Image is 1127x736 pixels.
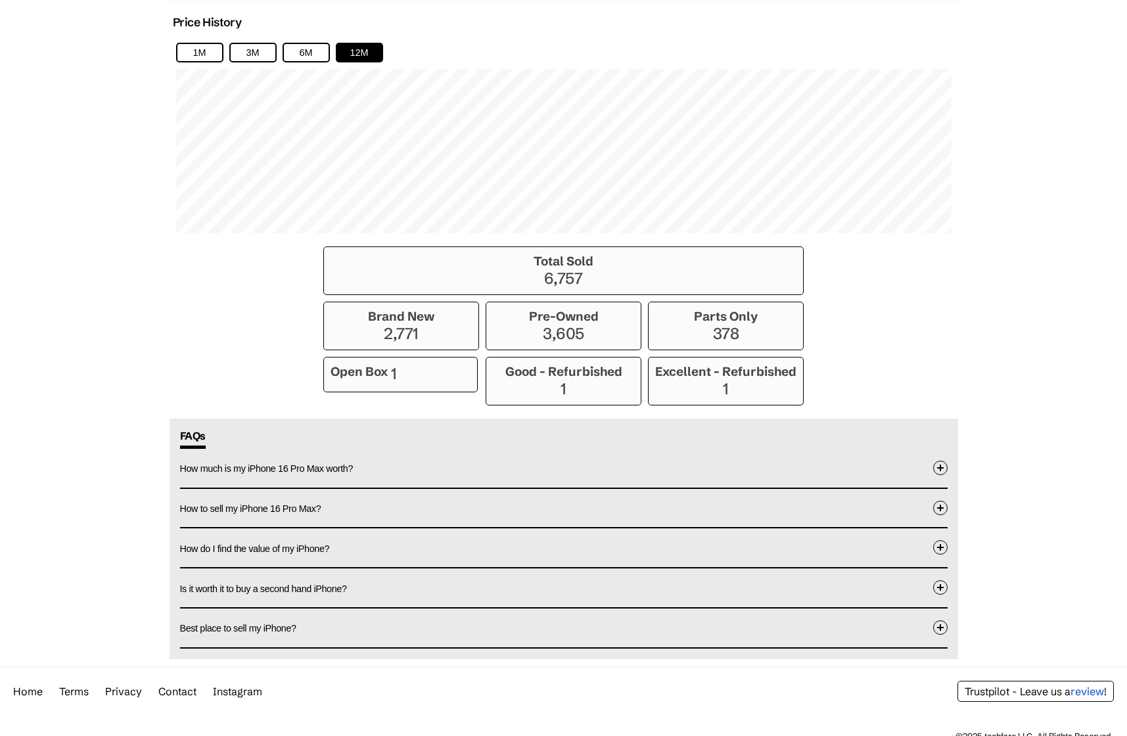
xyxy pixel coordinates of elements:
span: review [1070,685,1104,698]
button: Best place to sell my iPhone? [180,609,948,647]
button: Is it worth it to buy a second hand iPhone? [180,568,948,607]
p: 2,771 [331,324,472,343]
span: How to sell my iPhone 16 Pro Max? [180,503,321,514]
h3: Pre-Owned [493,309,634,324]
span: Is it worth it to buy a second hand iPhone? [180,584,347,594]
a: Home [13,685,43,698]
span: How do I find the value of my iPhone? [180,543,330,554]
button: How much is my iPhone 16 Pro Max worth? [180,449,948,488]
button: 6M [283,43,330,62]
button: How to sell my iPhone 16 Pro Max? [180,489,948,528]
button: How do I find the value of my iPhone? [180,528,948,567]
p: 1 [391,364,397,385]
h3: Brand New [331,309,472,324]
span: FAQs [180,429,206,449]
h2: Price History [173,15,242,30]
a: Instagram [213,685,262,698]
h3: Good - Refurbished [493,364,634,379]
button: 12M [336,43,383,62]
p: 3,605 [493,324,634,343]
p: 378 [655,324,796,343]
p: 1 [493,379,634,398]
a: Terms [59,685,89,698]
a: Trustpilot - Leave us areview! [965,685,1107,698]
h3: Total Sold [331,254,796,269]
a: Privacy [105,685,142,698]
button: 1M [176,43,223,62]
h3: Parts Only [655,309,796,324]
h3: Open Box [331,364,388,385]
span: How much is my iPhone 16 Pro Max worth? [180,463,354,474]
a: Contact [158,685,196,698]
span: Best place to sell my iPhone? [180,623,296,633]
p: 1 [655,379,796,398]
p: 6,757 [331,269,796,288]
button: 3M [229,43,277,62]
h3: Excellent - Refurbished [655,364,796,379]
